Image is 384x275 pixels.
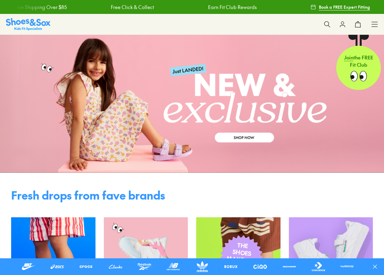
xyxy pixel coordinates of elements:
a: Jointhe FREE Fit Club [336,34,381,90]
p: the FREE Fit Club [336,48,381,74]
a: Free Shipping Over $85 [14,3,67,11]
span: THE SHOES MAKE THE OUT-FIT! [225,241,258,272]
span: Join [344,54,353,61]
a: Book a FREE Expert Fitting [310,1,370,13]
a: Earn Fit Club Rewards [208,3,257,11]
a: Free Click & Collect [111,3,154,11]
img: SNS_Logo_Responsive.svg [6,18,51,30]
span: Book a FREE Expert Fitting [319,4,370,10]
a: Shoes & Sox [6,18,51,30]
